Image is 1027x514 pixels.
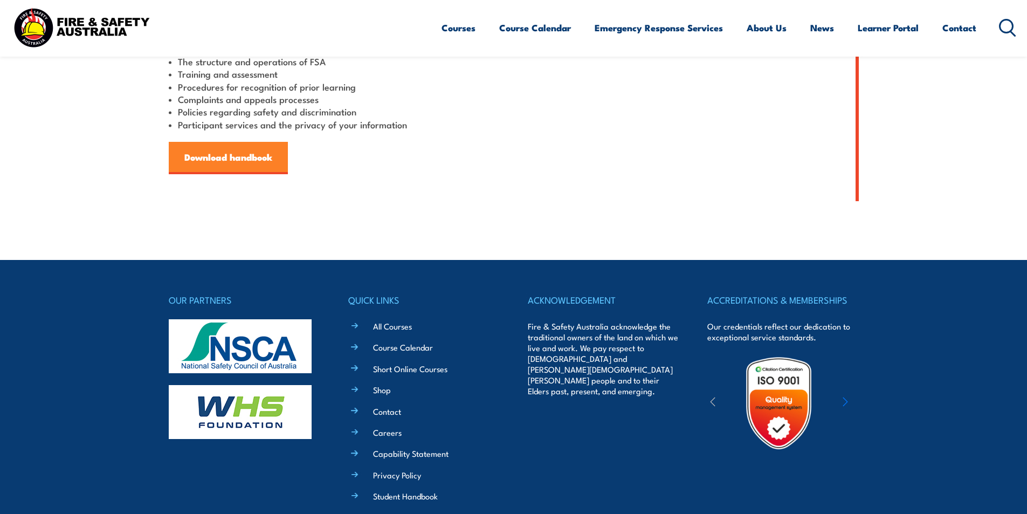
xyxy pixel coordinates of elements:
h4: ACCREDITATIONS & MEMBERSHIPS [707,292,858,307]
a: Download handbook [169,142,288,174]
h4: QUICK LINKS [348,292,499,307]
img: whs-logo-footer [169,385,312,439]
img: nsca-logo-footer [169,319,312,373]
p: Fire & Safety Australia acknowledge the traditional owners of the land on which we live and work.... [528,321,679,396]
a: All Courses [373,320,412,332]
a: Emergency Response Services [595,13,723,42]
a: Contact [373,406,401,417]
a: Student Handbook [373,490,438,502]
a: Course Calendar [499,13,571,42]
img: Untitled design (19) [732,356,826,450]
a: About Us [747,13,787,42]
p: Our credentials reflect our dedication to exceptional service standards. [707,321,858,342]
img: ewpa-logo [826,385,920,422]
a: Short Online Courses [373,363,447,374]
li: Participant services and the privacy of your information [169,118,464,131]
a: Capability Statement [373,448,449,459]
a: Contact [942,13,976,42]
a: Learner Portal [858,13,919,42]
a: Shop [373,384,391,395]
li: Policies regarding safety and discrimination [169,105,464,118]
a: Careers [373,427,402,438]
a: News [810,13,834,42]
li: The structure and operations of FSA [169,55,464,67]
li: Procedures for recognition of prior learning [169,80,464,93]
li: Training and assessment [169,67,464,80]
li: Complaints and appeals processes [169,93,464,105]
h4: OUR PARTNERS [169,292,320,307]
a: Courses [442,13,475,42]
h4: ACKNOWLEDGEMENT [528,292,679,307]
a: Course Calendar [373,341,433,353]
a: Privacy Policy [373,469,421,481]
